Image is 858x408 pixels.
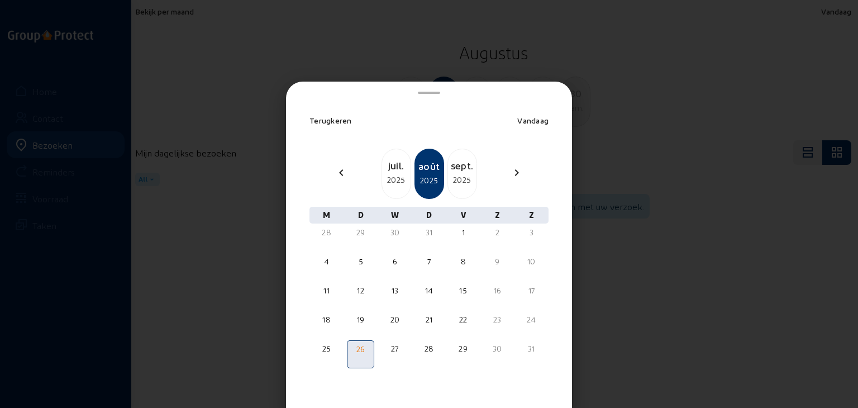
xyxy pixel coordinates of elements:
div: Z [480,207,514,224]
div: 1 [451,227,476,238]
div: 2025 [382,173,411,187]
div: W [378,207,412,224]
div: 27 [382,343,407,354]
div: 29 [348,227,373,238]
div: août [416,158,443,174]
div: 30 [485,343,510,354]
div: 20 [382,314,407,325]
div: 9 [485,256,510,267]
div: 2025 [416,174,443,187]
div: 28 [314,227,339,238]
div: 12 [348,285,373,296]
div: 28 [416,343,441,354]
span: Vandaag [517,116,549,125]
div: 15 [451,285,476,296]
div: 10 [519,256,544,267]
mat-icon: chevron_right [510,166,523,179]
div: 5 [348,256,373,267]
div: juil. [382,158,411,173]
div: 31 [519,343,544,354]
mat-icon: chevron_left [335,166,348,179]
div: 11 [314,285,339,296]
div: V [446,207,480,224]
div: 29 [451,343,476,354]
div: 24 [519,314,544,325]
div: 31 [416,227,441,238]
div: 6 [382,256,407,267]
div: 13 [382,285,407,296]
div: 16 [485,285,510,296]
span: Terugkeren [309,116,352,125]
div: M [309,207,344,224]
div: 30 [382,227,407,238]
div: 7 [416,256,441,267]
div: 23 [485,314,510,325]
div: 19 [348,314,373,325]
div: 8 [451,256,476,267]
div: 2025 [448,173,476,187]
div: Z [514,207,549,224]
div: 4 [314,256,339,267]
div: 26 [349,344,373,355]
div: 2 [485,227,510,238]
div: D [412,207,446,224]
div: 25 [314,343,339,354]
div: sept. [448,158,476,173]
div: 17 [519,285,544,296]
div: 22 [451,314,476,325]
div: 3 [519,227,544,238]
div: 14 [416,285,441,296]
div: D [344,207,378,224]
div: 18 [314,314,339,325]
div: 21 [416,314,441,325]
